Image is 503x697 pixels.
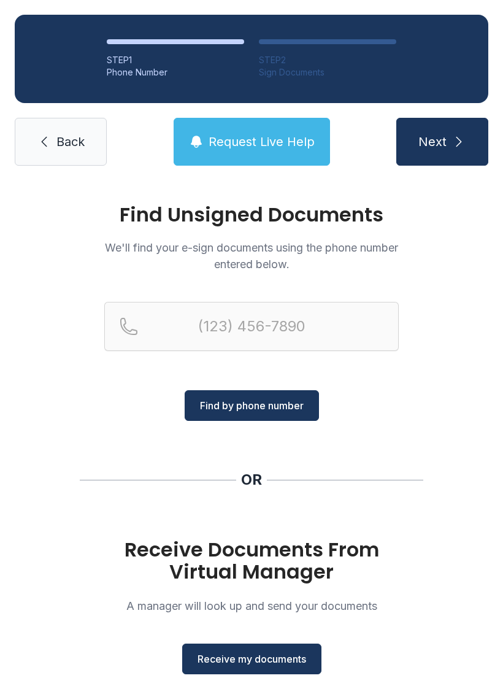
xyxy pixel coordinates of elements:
[104,539,399,583] h1: Receive Documents From Virtual Manager
[104,302,399,351] input: Reservation phone number
[241,470,262,490] div: OR
[104,205,399,225] h1: Find Unsigned Documents
[56,133,85,150] span: Back
[104,239,399,272] p: We'll find your e-sign documents using the phone number entered below.
[107,54,244,66] div: STEP 1
[104,598,399,614] p: A manager will look up and send your documents
[259,54,396,66] div: STEP 2
[418,133,447,150] span: Next
[107,66,244,79] div: Phone Number
[209,133,315,150] span: Request Live Help
[200,398,304,413] span: Find by phone number
[259,66,396,79] div: Sign Documents
[198,652,306,666] span: Receive my documents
